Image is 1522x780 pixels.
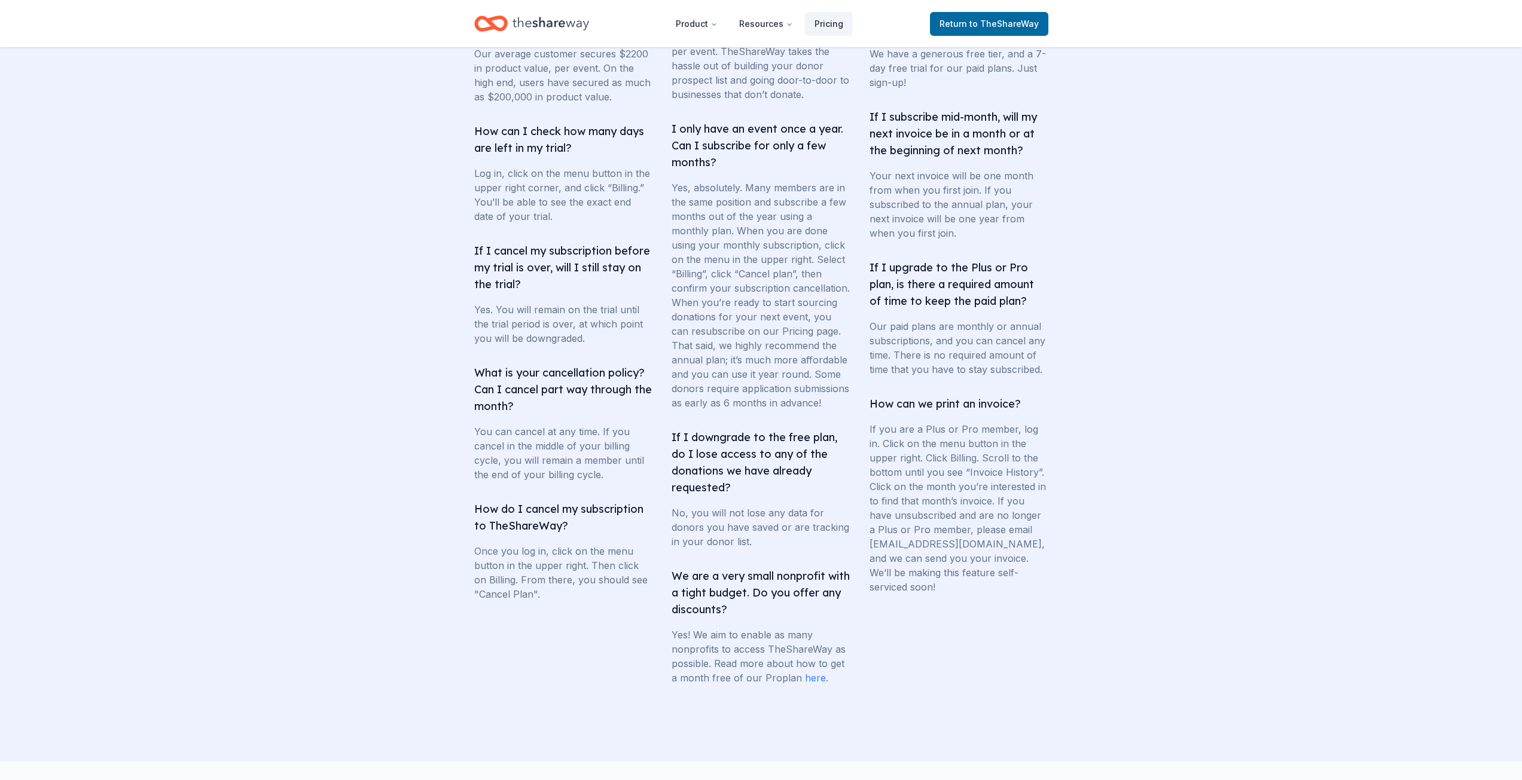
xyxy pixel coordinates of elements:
[474,243,653,293] h3: If I cancel my subscription before my trial is over, will I still stay on the trial?
[672,506,850,549] p: No, you will not lose any data for donors you have saved or are tracking in your donor list.
[474,365,653,415] h3: What is your cancellation policy? Can I cancel part way through the month?
[474,47,653,104] p: Our average customer secures $2200 in product value, per event. On the high end, users have secur...
[474,544,653,601] p: Once you log in, click on the menu button in the upper right. Then click on Billing. From there, ...
[870,169,1048,240] p: Your next invoice will be one month from when you first join. If you subscribed to the annual pla...
[672,181,850,410] p: Yes, absolutely. Many members are in the same position and subscribe a few months out of the year...
[870,259,1048,310] h3: If I upgrade to the Plus or Pro plan, is there a required amount of time to keep the paid plan?
[672,121,850,171] h3: I only have an event once a year. Can I subscribe for only a few months?
[474,501,653,534] h3: How do I cancel my subscription to TheShareWay?
[940,17,1039,31] span: Return
[666,10,853,38] nav: Main
[730,12,803,36] button: Resources
[672,568,850,618] h3: We are a very small nonprofit with a tight budget. Do you offer any discounts?
[474,302,653,345] p: Yes. You will remain on the trial until the trial period is over, at which point you will be down...
[474,10,589,38] a: Home
[672,30,850,102] p: Our average user saves 20-40 hours per event. TheShareWay takes the hassle out of building your d...
[870,47,1048,90] p: We have a generous free tier, and a 7-day free trial for our paid plans. Just sign-up!
[666,12,727,36] button: Product
[969,19,1039,29] span: to TheShareWay
[870,319,1048,377] p: Our paid plans are monthly or annual subscriptions, and you can cancel any time. There is no requ...
[474,123,653,157] h3: How can I check how many days are left in my trial?
[672,628,850,685] p: Yes! We aim to enable as many nonprofits to access TheShareWay as possible. Read more about how t...
[474,166,653,224] p: Log in, click on the menu button in the upper right corner, and click “Billing.” You’ll be able t...
[805,12,853,36] a: Pricing
[870,109,1048,159] h3: If I subscribe mid-month, will my next invoice be in a month or at the beginning of next month?
[474,424,653,482] p: You can cancel at any time. If you cancel in the middle of your billing cycle, you will remain a ...
[672,429,850,496] h3: If I downgrade to the free plan, do I lose access to any of the donations we have already requested?
[930,12,1048,36] a: Returnto TheShareWay
[870,396,1048,412] h3: How can we print an invoice?
[805,672,826,684] a: here
[870,422,1048,594] p: If you are a Plus or Pro member, log in. Click on the menu button in the upper right. Click Billi...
